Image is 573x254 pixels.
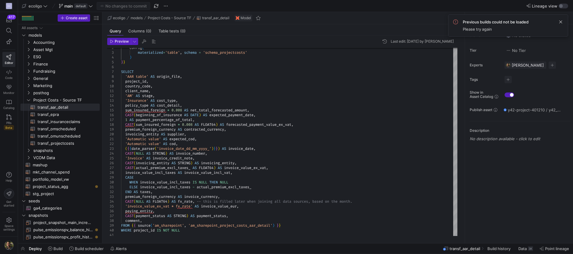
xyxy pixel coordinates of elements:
[537,243,572,254] button: Point lineage
[2,97,15,112] a: Catalog
[146,79,148,84] span: ,
[5,76,13,80] span: Code
[2,215,15,234] a: Spacesettings
[6,3,12,9] div: EG
[33,154,99,161] span: VCOM Data
[134,151,136,156] span: (
[505,47,527,54] button: No tierNo Tier
[107,117,114,122] div: 17
[129,55,132,60] span: )
[470,48,500,53] span: Tier
[131,16,143,20] span: models
[29,198,99,204] span: seeds
[125,117,127,122] span: 1
[33,169,93,176] span: mkt_channel_spend​​​​​​​​​​
[163,141,167,146] span: AS
[107,93,114,98] div: 12
[116,246,127,251] span: Alerts
[222,146,226,151] span: AS
[33,176,93,183] span: portfolio_model_vw​​​​​​​​​​
[20,233,100,240] a: pulse_emissionspv_profit_historical​​​​​​​
[184,108,188,113] span: AS
[157,98,176,103] span: cost_type
[134,165,136,170] span: (
[253,113,256,117] span: ,
[107,50,114,55] div: 3
[2,1,15,11] a: EG
[66,16,87,20] span: Create asset
[20,118,100,125] a: transf_insuranceclaims​​​​​​​​​​
[391,39,454,44] div: Last edit: [DATE] by [PERSON_NAME]
[203,113,207,117] span: AS
[33,162,93,168] span: mashup​​​​​​​​​​
[108,243,129,254] button: Alerts
[2,67,15,82] a: Code
[3,91,14,95] span: Monitor
[20,168,100,176] a: mkt_channel_spend​​​​​​​​​​
[33,205,93,212] span: ga4_categories​​​​​​
[161,132,165,137] span: AS
[4,200,14,207] span: Get started
[5,179,13,182] span: Help
[29,32,99,39] span: models
[136,117,193,122] span: payment_percentage_of_total
[33,234,93,240] span: pulse_emissionspv_profit_historical​​​​​​​
[176,98,178,103] span: ,
[184,170,230,175] span: invoice_value_incl_vat
[506,63,511,68] img: https://storage.googleapis.com/y42-prod-data-exchange/images/7e7RzXvUWcEhWhf8BYUbRCghczaQk4zBh2Nv...
[470,77,500,82] span: Tags
[502,106,562,114] button: y42-project-401210 / y42_ecoligo_main / transf_aar_detail
[33,226,93,233] span: pulse_emissionspv_balance_historical​​​​​​​
[129,180,138,185] span: WHEN
[125,161,134,165] span: CAST
[178,161,190,165] span: STRING
[20,204,100,212] a: ga4_categories​​​​​​
[153,156,193,161] span: invoice_credit_note
[203,50,247,55] span: 'schema_projectcosts'
[201,161,235,165] span: invoicing_entity
[33,75,99,82] span: General
[113,16,125,20] span: ecoligo
[121,69,134,74] span: SELECT
[214,146,216,151] span: }
[107,151,114,156] div: 24
[125,113,134,117] span: CAST
[107,84,114,89] div: 10
[107,132,114,137] div: 20
[125,122,134,127] span: CAST
[506,48,526,53] span: No Tier
[2,14,15,25] button: 417
[125,141,161,146] span: 'Automatic value'
[136,161,169,165] span: invoicing_entity
[33,190,93,197] span: stg_project​​​​​​​​​​
[7,15,16,20] div: 417
[20,219,100,226] a: project_snapshot_main_incremental​​​​​​​
[463,20,529,24] span: Previous builds could not be loaded
[20,183,100,190] a: project_status_agg​​​​​​​​​​
[153,151,165,156] span: STRING
[193,165,197,170] span: AS
[470,63,500,67] span: Experts
[38,111,93,118] span: transf_epra​​​​​​​​​​
[157,146,211,151] span: 'invoice_date_dd_mm_yyyy_'
[20,168,100,176] div: Press SPACE to select this row.
[107,165,114,170] div: 27
[235,161,237,165] span: ,
[107,55,114,60] div: 4
[512,63,544,68] span: [PERSON_NAME]
[148,89,150,93] span: ,
[125,79,146,84] span: project_id
[6,121,11,125] span: PRs
[38,104,93,111] span: transf_aar_detail​​​​​​​​​​
[125,127,176,132] span: premium_foreign_currency
[29,4,42,8] span: ecoligo
[136,165,190,170] span: actual_premium_excl_taxes_
[107,65,114,69] div: 6
[214,165,216,170] span: )
[125,175,134,180] span: CASE
[171,108,182,113] span: 0.008
[146,151,150,156] span: AS
[20,53,100,60] div: Press SPACE to select this row.
[190,108,247,113] span: net_total_forecasted_amount
[20,96,100,104] div: Press SPACE to select this row.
